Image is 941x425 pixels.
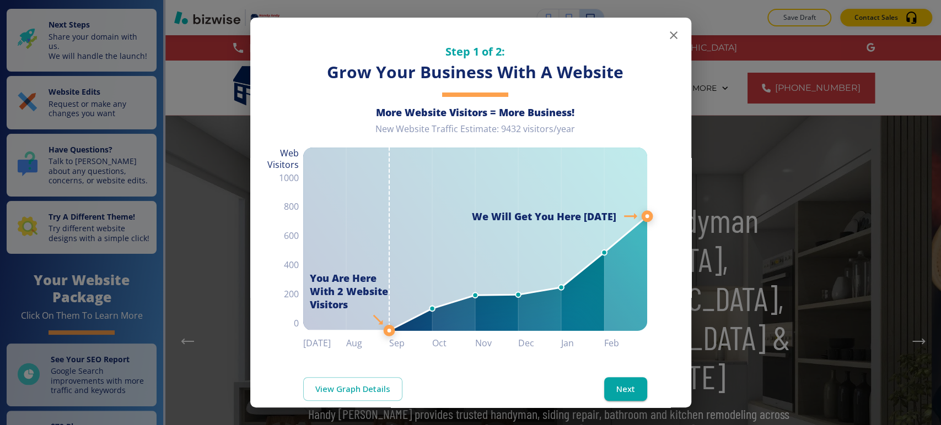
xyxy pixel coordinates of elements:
[604,377,647,400] button: Next
[432,335,475,351] h6: Oct
[518,335,561,351] h6: Dec
[303,61,647,84] h3: Grow Your Business With A Website
[561,335,604,351] h6: Jan
[303,106,647,119] h6: More Website Visitors = More Business!
[303,44,647,59] h5: Step 1 of 2:
[346,335,389,351] h6: Aug
[604,335,647,351] h6: Feb
[303,123,647,144] div: New Website Traffic Estimate: 9432 visitors/year
[389,335,432,351] h6: Sep
[303,377,402,400] a: View Graph Details
[475,335,518,351] h6: Nov
[303,335,346,351] h6: [DATE]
